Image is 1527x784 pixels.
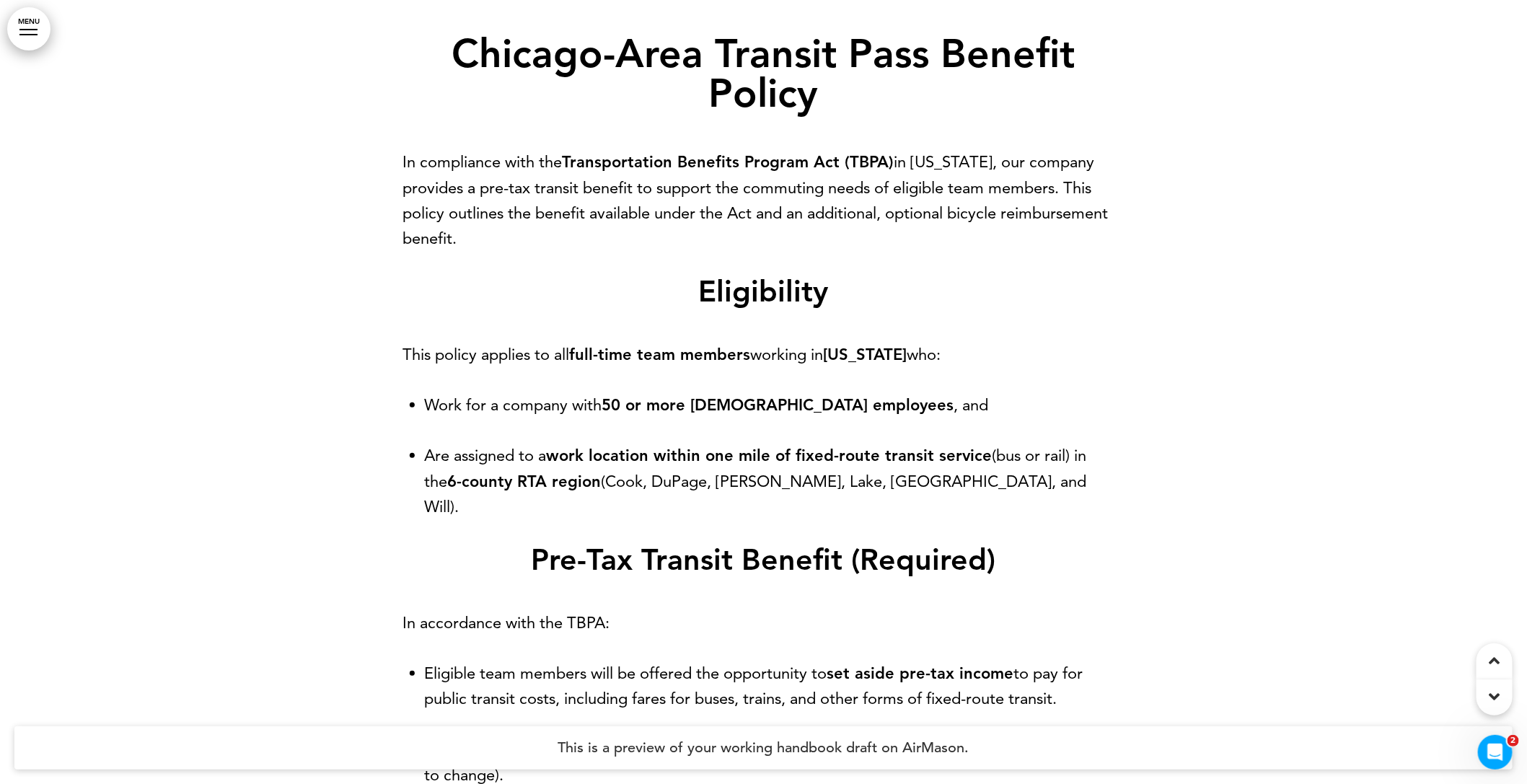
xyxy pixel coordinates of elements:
p: In accordance with the TBPA: [403,610,1125,635]
strong: Pre-Tax Transit Benefit (Required) [532,542,996,577]
p: In compliance with the in [US_STATE], our company provides a pre-tax transit benefit to support t... [403,149,1125,251]
strong: set aside pre-tax income [827,664,1014,683]
strong: work location within one mile of fixed-route transit service [547,446,993,465]
a: MENU [7,7,50,50]
p: This policy applies to all working in who: [403,342,1125,367]
strong: full-time team members [570,345,751,364]
strong: Chicago-Area Transit Pass Benefit Policy [452,30,1075,117]
span: 2 [1508,735,1519,746]
strong: Transportation Benefits Program Act (TBPA) [563,152,894,172]
li: Work for a company with , and [425,392,1125,418]
strong: Eligibility [699,273,829,309]
li: Eligible team members will be offered the opportunity to to pay for public transit costs, includi... [425,661,1125,711]
li: Are assigned to a (bus or rail) in the (Cook, DuPage, [PERSON_NAME], Lake, [GEOGRAPHIC_DATA], and... [425,443,1125,519]
strong: [US_STATE] [824,345,907,364]
strong: 6-county RTA region [448,472,602,491]
iframe: Intercom live chat [1478,735,1513,770]
h4: This is a preview of your working handbook draft on AirMason. [14,726,1513,770]
strong: 50 or more [DEMOGRAPHIC_DATA] employees [602,395,954,415]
